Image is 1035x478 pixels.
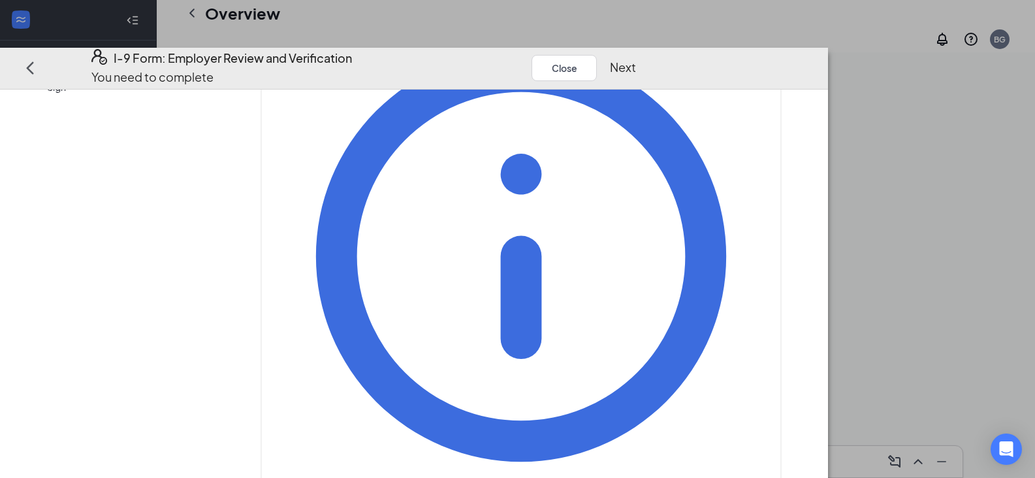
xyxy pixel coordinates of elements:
h4: I-9 Form: Employer Review and Verification [114,49,352,67]
button: Close [532,55,597,81]
p: You need to complete [91,68,352,86]
svg: FormI9EVerifyIcon [91,49,107,65]
button: Next [610,58,636,77]
div: Open Intercom Messenger [991,434,1022,465]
